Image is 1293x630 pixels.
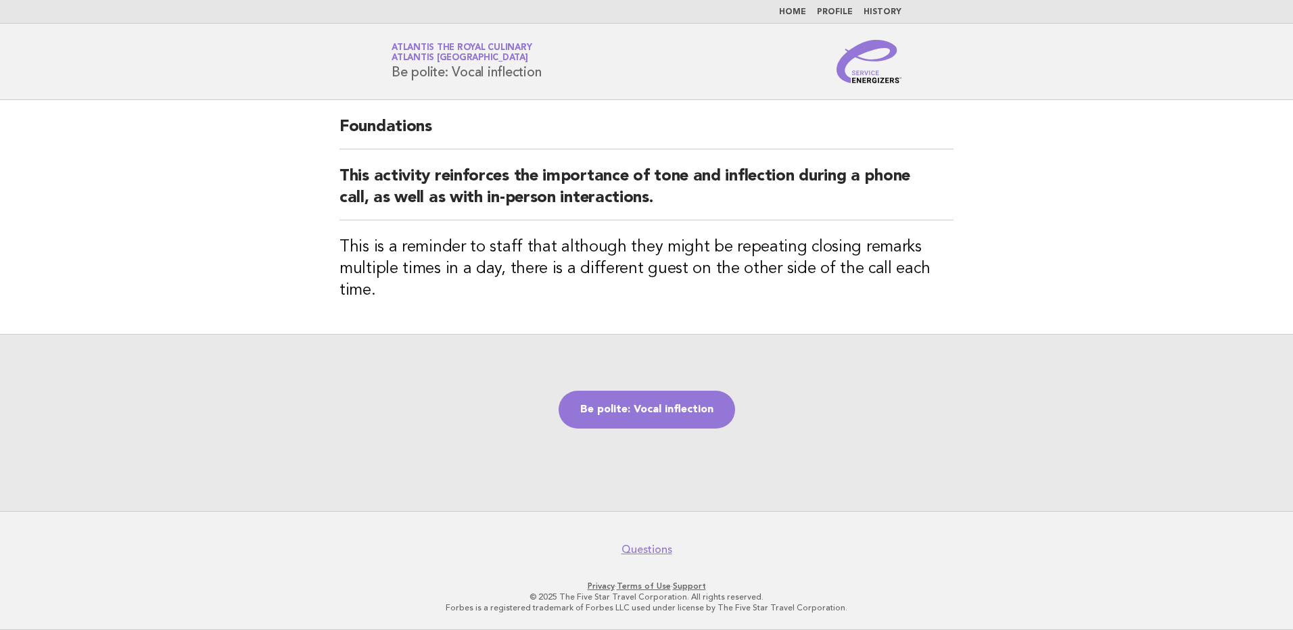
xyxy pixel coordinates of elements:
[559,391,735,429] a: Be polite: Vocal inflection
[339,237,954,301] h3: This is a reminder to staff that although they might be repeating closing remarks multiple times ...
[233,602,1060,613] p: Forbes is a registered trademark of Forbes LLC used under license by The Five Star Travel Corpora...
[837,40,901,83] img: Service Energizers
[617,581,671,591] a: Terms of Use
[233,581,1060,591] p: · ·
[392,44,541,79] h1: Be polite: Vocal inflection
[673,581,706,591] a: Support
[339,116,954,149] h2: Foundations
[392,54,528,63] span: Atlantis [GEOGRAPHIC_DATA]
[864,8,901,16] a: History
[817,8,853,16] a: Profile
[233,591,1060,602] p: © 2025 The Five Star Travel Corporation. All rights reserved.
[779,8,806,16] a: Home
[339,166,954,220] h2: This activity reinforces the importance of tone and inflection during a phone call, as well as wi...
[588,581,615,591] a: Privacy
[621,543,672,556] a: Questions
[392,43,532,62] a: Atlantis the Royal CulinaryAtlantis [GEOGRAPHIC_DATA]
